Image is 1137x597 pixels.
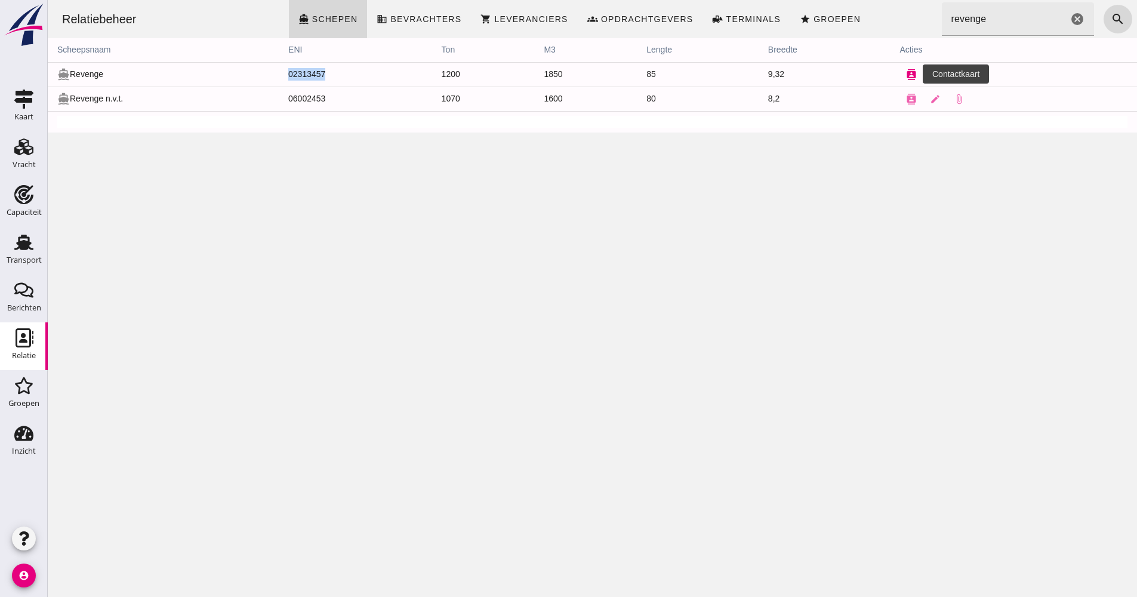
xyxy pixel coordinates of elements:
i: star [752,14,763,24]
th: acties [842,38,1089,62]
span: Groepen [765,14,813,24]
td: 06002453 [231,87,384,111]
th: breedte [711,38,843,62]
span: Opdrachtgevers [553,14,646,24]
td: 1850 [486,62,589,87]
span: Bevrachters [342,14,414,24]
i: contacts [858,94,869,104]
i: front_loader [664,14,675,24]
i: shopping_cart [433,14,443,24]
div: Kaart [14,113,33,121]
i: directions_boat [251,14,261,24]
i: directions_boat [10,93,22,105]
th: m3 [486,38,589,62]
i: directions_boat [10,68,22,81]
th: ENI [231,38,384,62]
i: groups [540,14,550,24]
td: 1200 [384,62,487,87]
div: Relatiebeheer [5,11,98,27]
i: Wis Zoeken... [1022,12,1037,26]
img: logo-small.a267ee39.svg [2,3,45,47]
i: search [1063,12,1077,26]
i: contacts [858,69,869,80]
div: Transport [7,256,42,264]
th: ton [384,38,487,62]
span: Terminals [677,14,733,24]
div: Vracht [13,161,36,168]
td: 85 [589,62,711,87]
div: Relatie [12,352,36,359]
td: 80 [589,87,711,111]
td: 9,32 [711,62,843,87]
i: attach_file [906,69,917,80]
td: 1600 [486,87,589,111]
td: 1070 [384,87,487,111]
div: Capaciteit [7,208,42,216]
th: lengte [589,38,711,62]
i: account_circle [12,564,36,587]
div: Groepen [8,399,39,407]
i: edit [882,69,893,80]
i: attach_file [906,94,917,104]
div: Berichten [7,304,41,312]
span: Schepen [264,14,310,24]
i: business [329,14,340,24]
div: Inzicht [12,447,36,455]
span: Leveranciers [446,14,520,24]
i: edit [882,94,893,104]
td: 8,2 [711,87,843,111]
td: 02313457 [231,62,384,87]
